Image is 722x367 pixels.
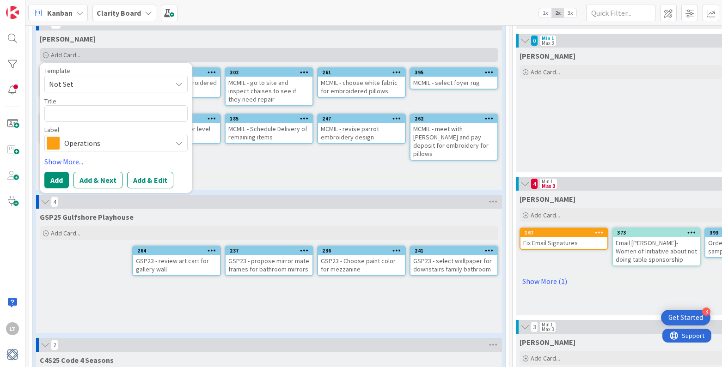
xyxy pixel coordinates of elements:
[525,229,607,236] div: 167
[410,68,497,89] div: 395MCMIL - select foyer rug
[40,168,498,183] a: Show Less (5)
[226,247,312,255] div: 237
[318,247,405,255] div: 236
[40,355,114,365] span: C4S25 Code 4 Seasons
[520,194,575,204] span: Hannah
[226,255,312,275] div: GSP23 - propose mirror mate frames for bathroom mirrors
[410,67,498,90] a: 395MCMIL - select foyer rug
[226,123,312,143] div: MCMIL - Schedule Delivery of remaining items
[542,36,554,41] div: Min 1
[613,229,700,237] div: 373
[318,68,405,77] div: 261
[132,246,221,276] a: 264GSP23 - review art cart for gallery wall
[6,6,19,19] img: Visit kanbanzone.com
[586,5,655,21] input: Quick Filter...
[318,123,405,143] div: MCMIL - revise parrot embroidery design
[520,237,607,249] div: Fix Email Signatures
[702,307,710,316] div: 3
[318,255,405,275] div: GSP23 - Choose paint color for mezzanine
[564,8,576,18] span: 3x
[230,69,312,76] div: 302
[542,327,554,331] div: Max 3
[551,8,564,18] span: 2x
[225,114,313,144] a: 185MCMIL - Schedule Delivery of remaining items
[613,229,700,265] div: 373Email [PERSON_NAME]- Women of Initiative about not doing table sponsorship
[415,69,497,76] div: 395
[225,246,313,276] a: 237GSP23 - propose mirror mate frames for bathroom mirrors
[19,1,42,12] span: Support
[415,247,497,254] div: 241
[410,247,497,255] div: 241
[225,67,313,106] a: 302MCMIL - go to site and inspect chaises to see if they need repair
[97,8,141,18] b: Clarity Board
[415,115,497,122] div: 262
[410,77,497,89] div: MCMIL - select foyer rug
[318,114,405,123] div: 247
[230,115,312,122] div: 185
[51,339,58,350] span: 2
[539,8,551,18] span: 1x
[531,211,560,219] span: Add Card...
[613,237,700,265] div: Email [PERSON_NAME]- Women of Initiative about not doing table sponsorship
[410,246,498,276] a: 241GSP23 - select wallpaper for downstairs family bathroom
[47,7,73,18] span: Kanban
[51,196,58,207] span: 4
[226,68,312,77] div: 302
[318,77,405,97] div: MCMIL - choose white fabric for embroidered pillows
[410,114,497,123] div: 262
[531,321,538,332] span: 3
[520,229,607,249] div: 167Fix Email Signatures
[230,247,312,254] div: 237
[410,114,497,160] div: 262MCMIL - meet with [PERSON_NAME] and pay deposit for embroidery for pillows
[531,354,560,362] span: Add Card...
[520,337,575,347] span: Walter
[133,247,220,255] div: 264
[318,68,405,97] div: 261MCMIL - choose white fabric for embroidered pillows
[317,246,406,276] a: 236GSP23 - Choose paint color for mezzanine
[317,114,406,144] a: 247MCMIL - revise parrot embroidery design
[542,41,554,45] div: Max 3
[226,247,312,275] div: 237GSP23 - propose mirror mate frames for bathroom mirrors
[520,51,575,60] span: Lisa K.
[520,228,608,250] a: 167Fix Email Signatures
[520,229,607,237] div: 167
[668,313,703,322] div: Get Started
[133,247,220,275] div: 264GSP23 - review art cart for gallery wall
[44,97,56,105] label: Title
[322,69,405,76] div: 261
[531,68,560,76] span: Add Card...
[226,68,312,105] div: 302MCMIL - go to site and inspect chaises to see if they need repair
[542,179,553,184] div: Min 1
[322,115,405,122] div: 247
[6,348,19,361] img: avatar
[226,114,312,143] div: 185MCMIL - Schedule Delivery of remaining items
[137,247,220,254] div: 264
[44,126,59,133] span: Label
[410,114,498,161] a: 262MCMIL - meet with [PERSON_NAME] and pay deposit for embroidery for pillows
[531,178,538,189] span: 4
[133,255,220,275] div: GSP23 - review art cart for gallery wall
[44,156,188,167] a: Show More...
[661,310,710,325] div: Open Get Started checklist, remaining modules: 3
[531,35,538,46] span: 0
[64,137,167,150] span: Operations
[226,114,312,123] div: 185
[127,172,173,188] button: Add & Edit
[44,67,70,74] span: Template
[49,78,165,90] span: Not Set
[410,255,497,275] div: GSP23 - select wallpaper for downstairs family bathroom
[226,77,312,105] div: MCMIL - go to site and inspect chaises to see if they need repair
[51,51,80,59] span: Add Card...
[44,172,69,188] button: Add
[410,123,497,160] div: MCMIL - meet with [PERSON_NAME] and pay deposit for embroidery for pillows
[542,322,553,327] div: Min 1
[322,247,405,254] div: 236
[6,322,19,335] div: LT
[40,34,96,43] span: MCMIL McMillon
[317,67,406,98] a: 261MCMIL - choose white fabric for embroidered pillows
[617,229,700,236] div: 373
[542,184,555,188] div: Max 3
[410,68,497,77] div: 395
[51,229,80,237] span: Add Card...
[40,212,134,222] span: GSP25 Gulfshore Playhouse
